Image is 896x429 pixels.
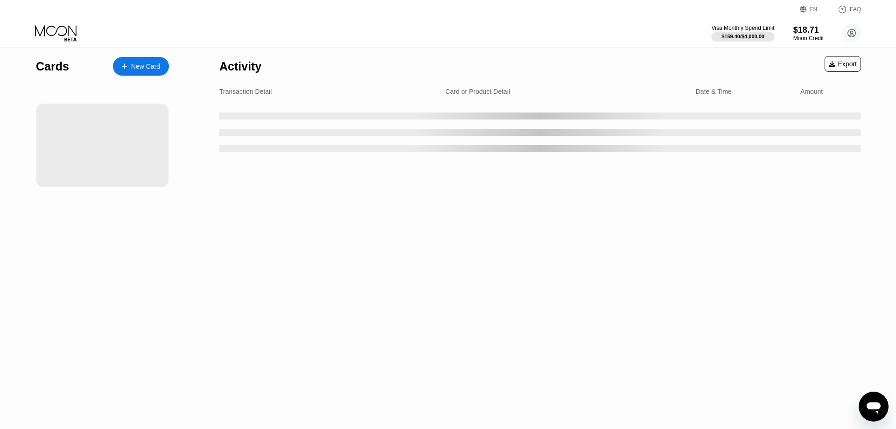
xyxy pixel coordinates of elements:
div: New Card [131,63,160,70]
div: FAQ [850,6,861,13]
div: Date & Time [696,88,732,95]
div: New Card [113,57,169,76]
div: Transaction Detail [219,88,272,95]
div: Activity [219,60,261,73]
div: Export [829,60,857,68]
div: $18.71Moon Credit [793,25,824,42]
div: Visa Monthly Spend Limit$159.40/$4,000.00 [711,25,774,42]
div: EN [800,5,828,14]
div: FAQ [828,5,861,14]
iframe: Button to launch messaging window [859,392,889,422]
div: Export [825,56,861,72]
div: Cards [36,60,69,73]
div: $159.40 / $4,000.00 [721,34,764,39]
div: Card or Product Detail [445,88,510,95]
div: Amount [800,88,823,95]
div: Visa Monthly Spend Limit [711,25,774,31]
div: Moon Credit [793,35,824,42]
div: EN [810,6,818,13]
div: $18.71 [793,25,824,35]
